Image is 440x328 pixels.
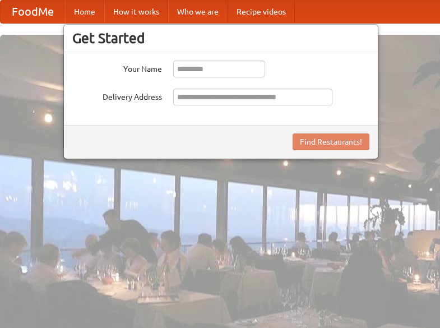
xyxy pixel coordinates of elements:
[1,1,65,23] a: FoodMe
[72,61,162,75] label: Your Name
[228,1,295,23] a: Recipe videos
[72,89,162,103] label: Delivery Address
[104,1,168,23] a: How it works
[168,1,228,23] a: Who we are
[65,1,104,23] a: Home
[293,133,369,150] button: Find Restaurants!
[72,30,369,47] h3: Get Started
